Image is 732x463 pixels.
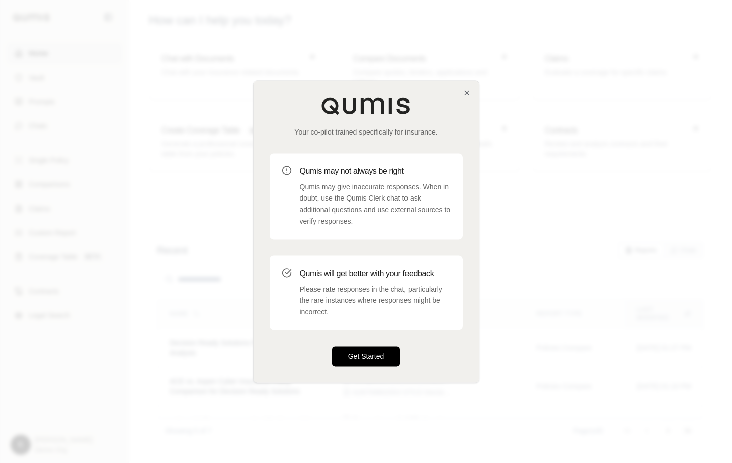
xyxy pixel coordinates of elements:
[270,127,463,137] p: Your co-pilot trained specifically for insurance.
[300,181,451,227] p: Qumis may give inaccurate responses. When in doubt, use the Qumis Clerk chat to ask additional qu...
[332,346,400,366] button: Get Started
[300,165,451,177] h3: Qumis may not always be right
[300,284,451,318] p: Please rate responses in the chat, particularly the rare instances where responses might be incor...
[321,97,412,115] img: Qumis Logo
[300,268,451,280] h3: Qumis will get better with your feedback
